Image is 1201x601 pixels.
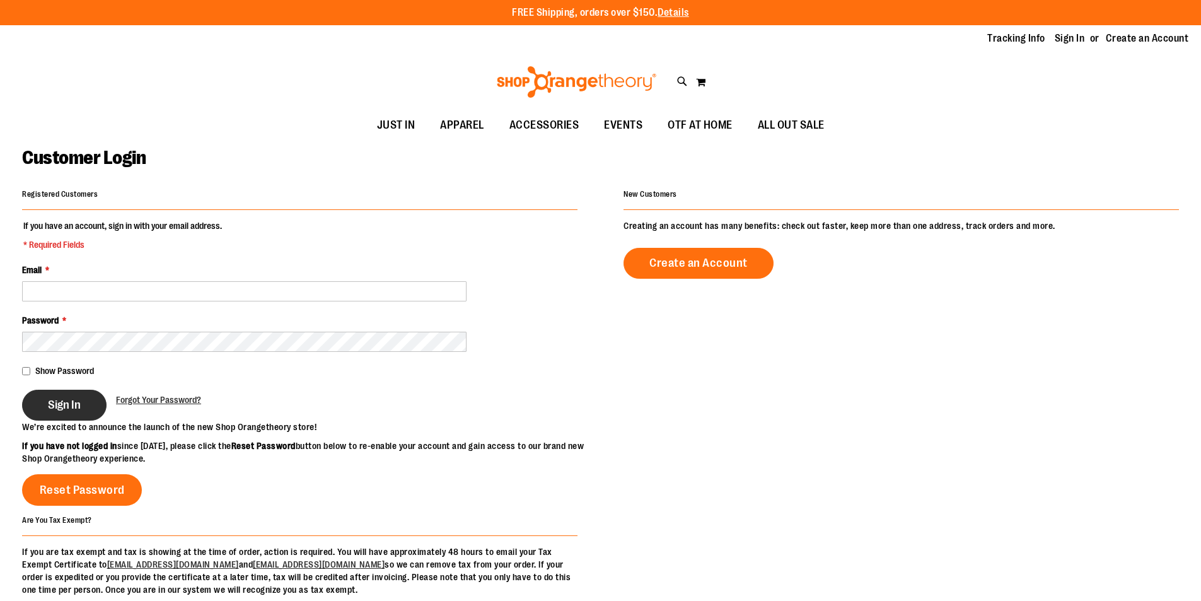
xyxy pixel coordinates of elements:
p: If you are tax exempt and tax is showing at the time of order, action is required. You will have ... [22,546,577,596]
span: Forgot Your Password? [116,395,201,405]
a: Sign In [1055,32,1085,45]
span: Password [22,315,59,325]
strong: Registered Customers [22,190,98,199]
span: APPAREL [440,111,484,139]
span: JUST IN [377,111,415,139]
span: Customer Login [22,147,146,168]
a: Create an Account [1106,32,1189,45]
span: * Required Fields [23,238,222,251]
strong: Reset Password [231,441,296,451]
p: Creating an account has many benefits: check out faster, keep more than one address, track orders... [624,219,1179,232]
legend: If you have an account, sign in with your email address. [22,219,223,251]
span: ACCESSORIES [509,111,579,139]
span: ALL OUT SALE [758,111,825,139]
a: Tracking Info [987,32,1045,45]
span: Sign In [48,398,81,412]
span: EVENTS [604,111,642,139]
a: Details [658,7,689,18]
span: Email [22,265,42,275]
p: since [DATE], please click the button below to re-enable your account and gain access to our bran... [22,440,601,465]
button: Sign In [22,390,107,421]
p: We’re excited to announce the launch of the new Shop Orangetheory store! [22,421,601,433]
span: OTF AT HOME [668,111,733,139]
span: Reset Password [40,483,125,497]
a: Forgot Your Password? [116,394,201,406]
a: Reset Password [22,474,142,506]
a: [EMAIL_ADDRESS][DOMAIN_NAME] [107,559,239,569]
strong: Are You Tax Exempt? [22,515,92,524]
span: Create an Account [649,256,748,270]
strong: New Customers [624,190,677,199]
a: Create an Account [624,248,774,279]
strong: If you have not logged in [22,441,117,451]
span: Show Password [35,366,94,376]
img: Shop Orangetheory [495,66,658,98]
p: FREE Shipping, orders over $150. [512,6,689,20]
a: [EMAIL_ADDRESS][DOMAIN_NAME] [253,559,385,569]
